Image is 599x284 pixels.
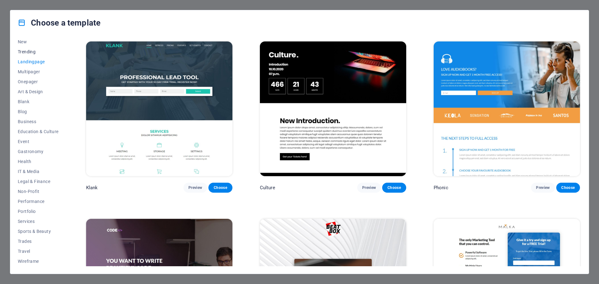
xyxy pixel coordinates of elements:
button: Portfolio [18,206,59,216]
button: Performance [18,196,59,206]
span: Onepager [18,79,59,84]
span: Business [18,119,59,124]
span: Sports & Beauty [18,229,59,234]
span: Preview [536,185,550,190]
button: Choose [556,183,580,193]
button: Multipager [18,67,59,77]
button: Trending [18,47,59,57]
span: Preview [362,185,376,190]
span: Gastronomy [18,149,59,154]
button: Choose [208,183,232,193]
span: Health [18,159,59,164]
span: Travel [18,249,59,254]
button: Landingpage [18,57,59,67]
button: Blog [18,107,59,117]
button: Blank [18,97,59,107]
button: Legal & Finance [18,176,59,186]
button: Education & Culture [18,127,59,137]
span: Preview [188,185,202,190]
span: Blank [18,99,59,104]
button: Preview [357,183,381,193]
img: Culture [260,41,406,176]
span: Event [18,139,59,144]
button: Event [18,137,59,147]
button: New [18,37,59,47]
button: Choose [382,183,406,193]
button: Sports & Beauty [18,226,59,236]
span: Trades [18,239,59,244]
span: Performance [18,199,59,204]
button: Preview [531,183,555,193]
span: Art & Design [18,89,59,94]
span: IT & Media [18,169,59,174]
span: Choose [561,185,575,190]
p: Klank [86,185,98,191]
p: Phonic [434,185,448,191]
span: Landingpage [18,59,59,64]
button: Wireframe [18,256,59,266]
span: Trending [18,49,59,54]
button: Health [18,156,59,166]
span: Choose [213,185,227,190]
h4: Choose a template [18,18,100,28]
span: Choose [387,185,401,190]
button: Art & Design [18,87,59,97]
button: IT & Media [18,166,59,176]
span: Services [18,219,59,224]
img: Klank [86,41,232,176]
p: Culture [260,185,275,191]
span: Legal & Finance [18,179,59,184]
button: Services [18,216,59,226]
button: Trades [18,236,59,246]
img: Phonic [434,41,580,176]
button: Non-Profit [18,186,59,196]
span: Education & Culture [18,129,59,134]
button: Onepager [18,77,59,87]
span: Multipager [18,69,59,74]
button: Travel [18,246,59,256]
span: Wireframe [18,259,59,264]
button: Preview [183,183,207,193]
span: New [18,39,59,44]
span: Non-Profit [18,189,59,194]
span: Portfolio [18,209,59,214]
button: Gastronomy [18,147,59,156]
span: Blog [18,109,59,114]
button: Business [18,117,59,127]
